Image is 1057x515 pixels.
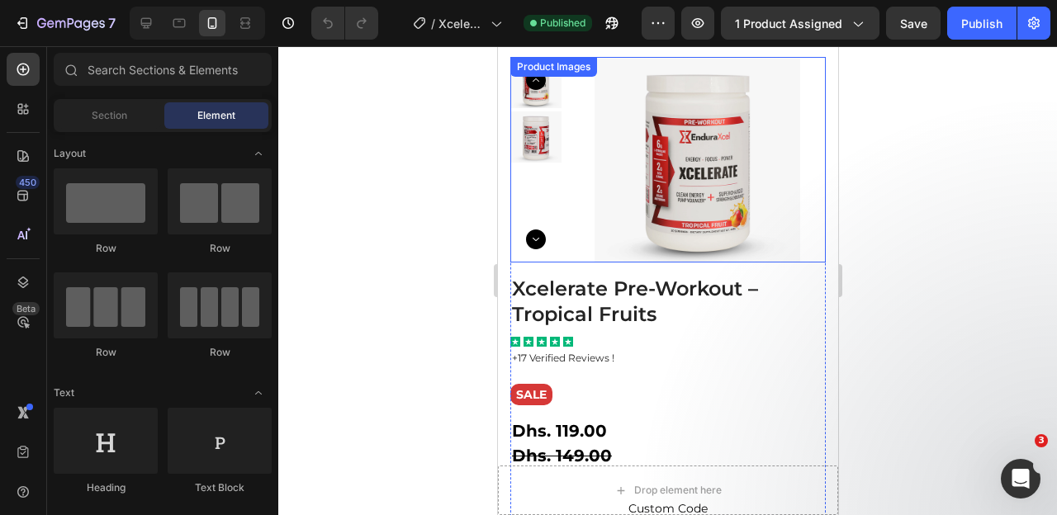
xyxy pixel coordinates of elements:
[721,7,879,40] button: 1 product assigned
[886,7,941,40] button: Save
[900,17,927,31] span: Save
[54,53,272,86] input: Search Sections & Elements
[431,15,435,32] span: /
[961,15,1002,32] div: Publish
[498,46,838,515] iframe: Design area
[108,13,116,33] p: 7
[54,345,158,360] div: Row
[168,241,272,256] div: Row
[947,7,1017,40] button: Publish
[245,380,272,406] span: Toggle open
[245,140,272,167] span: Toggle open
[54,146,86,161] span: Layout
[1001,459,1040,498] iframe: Intercom live chat
[735,15,842,32] span: 1 product assigned
[1035,434,1048,447] span: 3
[12,302,40,315] div: Beta
[168,345,272,360] div: Row
[7,7,123,40] button: 7
[540,16,585,31] span: Published
[54,480,158,495] div: Heading
[168,480,272,495] div: Text Block
[438,15,484,32] span: Xcelerate Pre-Workout – Tropical Fruits
[92,108,127,123] span: Section
[16,176,40,189] div: 450
[54,385,74,400] span: Text
[54,241,158,256] div: Row
[197,108,235,123] span: Element
[311,7,378,40] div: Undo/Redo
